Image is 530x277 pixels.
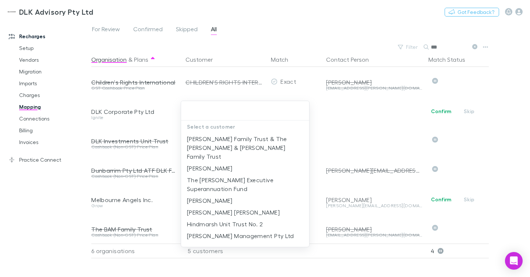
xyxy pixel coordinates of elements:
p: Select a customer [181,120,309,133]
li: JZA Unit Trust [181,242,309,253]
li: [PERSON_NAME] [181,162,309,174]
li: The [PERSON_NAME] Executive Superannuation Fund [181,174,309,195]
li: [PERSON_NAME] [PERSON_NAME] [181,206,309,218]
li: [PERSON_NAME] Management Pty Ltd [181,230,309,242]
li: [PERSON_NAME] Family Trust & The [PERSON_NAME] & [PERSON_NAME] Family Trust [181,133,309,162]
li: [PERSON_NAME] [181,195,309,206]
li: Hindmarsh Unit Trust No. 2 [181,218,309,230]
div: Open Intercom Messenger [505,252,523,270]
